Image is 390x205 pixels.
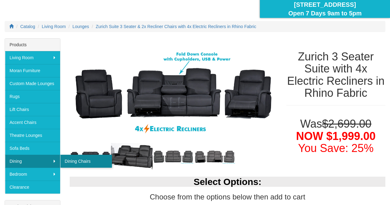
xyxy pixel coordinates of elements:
[42,24,66,29] a: Living Room
[286,118,385,154] h1: Was
[322,117,372,130] del: $2,699.00
[5,90,60,103] a: Rugs
[5,103,60,116] a: Lift Chairs
[60,155,112,168] a: Dining Chairs
[5,129,60,142] a: Theatre Lounges
[5,64,60,77] a: Moran Furniture
[5,181,60,194] a: Clearance
[286,51,385,99] h1: Zurich 3 Seater Suite with 4x Electric Recliners in Rhino Fabric
[96,24,257,29] a: Zurich Suite 3 Seater & 2x Recliner Chairs with 4x Electric Recliners in Rhino Fabric
[20,24,35,29] a: Catalog
[5,77,60,90] a: Custom Made Lounges
[5,155,60,168] a: Dining
[296,130,376,142] span: NOW $1,999.00
[5,39,60,51] div: Products
[72,24,89,29] a: Lounges
[194,177,261,187] b: Select Options:
[298,142,374,154] font: You Save: 25%
[5,168,60,181] a: Bedroom
[5,51,60,64] a: Living Room
[5,116,60,129] a: Accent Chairs
[70,193,385,201] h3: Choose from the options below then add to cart
[5,142,60,155] a: Sofa Beds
